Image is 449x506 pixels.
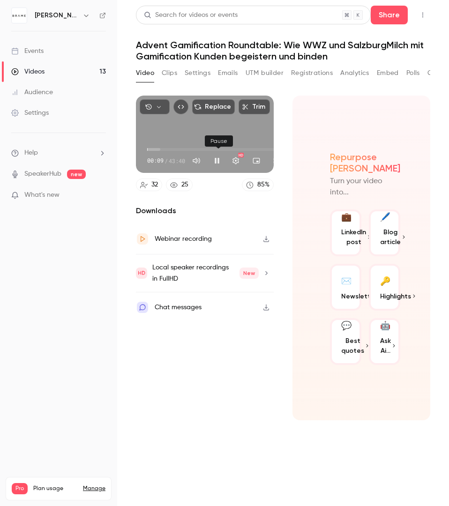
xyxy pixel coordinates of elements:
span: LinkedIn post [341,227,366,247]
div: 00:09 [147,156,185,165]
button: Settings [226,151,245,170]
span: Best quotes [341,336,364,356]
button: Video [136,66,154,81]
button: Clips [162,66,177,81]
button: 💬Best quotes [330,318,361,365]
button: Emails [218,66,238,81]
div: Events [11,46,44,56]
a: 25 [166,179,193,191]
span: 00:09 [147,156,164,165]
div: 85 % [257,180,269,190]
a: 85% [242,179,274,191]
button: ✉️Newsletter [330,264,361,311]
div: Search for videos or events [144,10,238,20]
button: Polls [406,66,420,81]
span: / [165,156,168,165]
a: Manage [83,485,105,492]
div: Chat messages [155,302,202,313]
button: 🖊️Blog article [369,209,400,256]
button: Full screen [268,151,286,170]
button: Turn on miniplayer [247,151,266,170]
button: Embed [377,66,399,81]
span: Help [24,148,38,158]
h1: Advent Gamification Roundtable: Wie WWZ und SalzburgMilch mit Gamification Kunden begeistern und ... [136,39,430,62]
span: Pro [12,483,28,494]
div: 🤖 [380,320,390,332]
button: Trim [239,99,270,114]
div: Settings [11,108,49,118]
div: Webinar recording [155,233,212,245]
button: CTA [427,66,440,81]
button: UTM builder [246,66,284,81]
div: 💼 [341,211,352,223]
button: 🤖Ask Ai... [369,318,400,365]
div: 🖊️ [380,211,390,223]
button: Settings [185,66,210,81]
button: Top Bar Actions [415,7,430,22]
p: Turn your video into... [330,176,400,198]
button: Pause [208,151,226,170]
button: Embed video [173,99,188,114]
button: Replace [192,99,235,114]
button: 💼LinkedIn post [330,209,361,256]
div: HD [238,153,244,157]
div: Local speaker recordings in FullHD [152,262,259,284]
button: 🔑Highlights [369,264,400,311]
span: Highlights [380,291,411,301]
img: BRAME [12,8,27,23]
button: Mute [187,151,206,170]
button: Registrations [291,66,333,81]
span: New [239,268,259,279]
button: Analytics [340,66,369,81]
div: Videos [11,67,45,76]
h6: [PERSON_NAME] [35,11,79,20]
div: 32 [151,180,158,190]
span: Plan usage [33,485,77,492]
span: What's new [24,190,60,200]
h2: Repurpose [PERSON_NAME] [330,151,400,174]
a: SpeakerHub [24,169,61,179]
span: Newsletter [341,291,377,301]
span: Ask Ai... [380,336,391,356]
div: ✉️ [341,273,352,288]
div: Audience [11,88,53,97]
div: 💬 [341,320,352,332]
div: Pause [205,135,233,147]
li: help-dropdown-opener [11,148,106,158]
span: new [67,170,86,179]
div: 🔑 [380,273,390,288]
a: 32 [136,179,162,191]
span: Blog article [380,227,401,247]
h2: Downloads [136,205,274,216]
div: 25 [181,180,188,190]
span: 43:40 [169,156,185,165]
button: Share [371,6,408,24]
